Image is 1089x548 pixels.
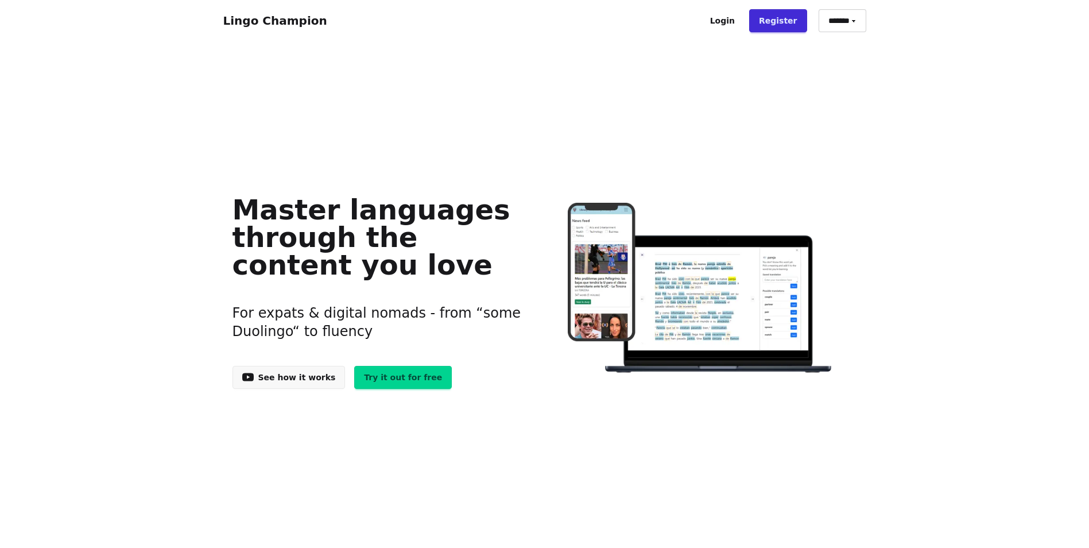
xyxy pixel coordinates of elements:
[700,9,745,32] a: Login
[232,290,527,354] h3: For expats & digital nomads - from “some Duolingo“ to fluency
[545,203,857,375] img: Learn languages online
[232,366,346,389] a: See how it works
[223,14,327,28] a: Lingo Champion
[354,366,452,389] a: Try it out for free
[232,196,527,279] h1: Master languages through the content you love
[749,9,807,32] a: Register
